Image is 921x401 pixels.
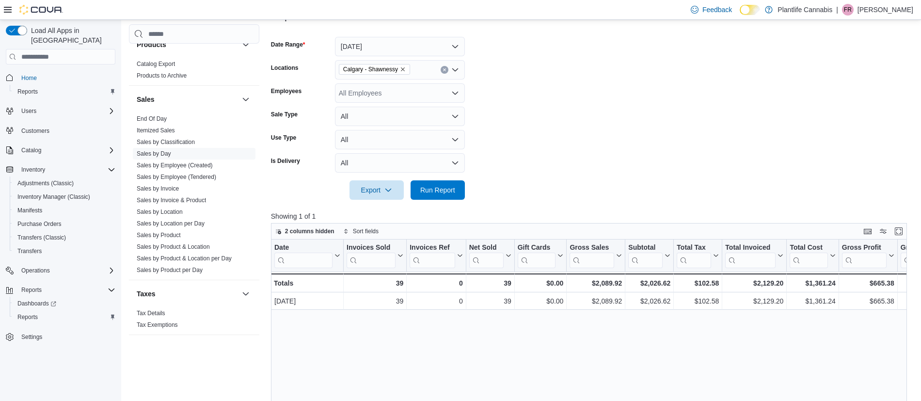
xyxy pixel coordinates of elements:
[862,225,873,237] button: Keyboard shortcuts
[2,264,119,277] button: Operations
[628,296,670,307] div: $2,026.62
[129,113,259,280] div: Sales
[271,157,300,165] label: Is Delivery
[842,277,894,289] div: $665.38
[725,243,776,253] div: Total Invoiced
[14,218,65,230] a: Purchase Orders
[137,243,210,251] span: Sales by Product & Location
[14,232,115,243] span: Transfers (Classic)
[137,310,165,317] a: Tax Details
[271,87,302,95] label: Employees
[628,243,670,268] button: Subtotal
[469,243,503,268] div: Net Sold
[10,85,119,98] button: Reports
[469,243,511,268] button: Net Sold
[271,64,299,72] label: Locations
[893,225,905,237] button: Enter fullscreen
[725,277,783,289] div: $2,129.20
[410,277,462,289] div: 0
[17,88,38,96] span: Reports
[137,72,187,79] a: Products to Archive
[137,321,178,329] span: Tax Exemptions
[271,225,338,237] button: 2 columns hidden
[17,164,115,176] span: Inventory
[14,311,42,323] a: Reports
[21,267,50,274] span: Operations
[14,311,115,323] span: Reports
[410,243,462,268] button: Invoices Ref
[17,300,56,307] span: Dashboards
[17,313,38,321] span: Reports
[778,4,832,16] p: Plantlife Cannabis
[451,66,459,74] button: Open list of options
[339,64,410,75] span: Calgary - Shawnessy
[2,144,119,157] button: Catalog
[410,243,455,268] div: Invoices Ref
[21,74,37,82] span: Home
[137,138,195,146] span: Sales by Classification
[240,288,252,300] button: Taxes
[857,4,913,16] p: [PERSON_NAME]
[14,298,115,309] span: Dashboards
[137,220,205,227] a: Sales by Location per Day
[335,107,465,126] button: All
[335,153,465,173] button: All
[17,164,49,176] button: Inventory
[335,37,465,56] button: [DATE]
[570,296,622,307] div: $2,089.92
[240,94,252,105] button: Sales
[17,265,54,276] button: Operations
[137,185,179,192] a: Sales by Invoice
[137,208,183,216] span: Sales by Location
[129,307,259,335] div: Taxes
[10,231,119,244] button: Transfers (Classic)
[677,243,711,268] div: Total Tax
[2,124,119,138] button: Customers
[274,296,340,307] div: [DATE]
[451,89,459,97] button: Open list of options
[17,125,115,137] span: Customers
[137,115,167,122] a: End Of Day
[570,243,614,253] div: Gross Sales
[17,144,45,156] button: Catalog
[17,331,46,343] a: Settings
[21,333,42,341] span: Settings
[677,243,719,268] button: Total Tax
[353,227,379,235] span: Sort fields
[17,284,46,296] button: Reports
[271,41,305,48] label: Date Range
[137,150,171,157] a: Sales by Day
[410,296,462,307] div: 0
[137,162,213,169] a: Sales by Employee (Created)
[836,4,838,16] p: |
[14,86,115,97] span: Reports
[137,321,178,328] a: Tax Exemptions
[137,61,175,67] a: Catalog Export
[271,134,296,142] label: Use Type
[2,330,119,344] button: Settings
[14,245,115,257] span: Transfers
[17,179,74,187] span: Adjustments (Classic)
[137,174,216,180] a: Sales by Employee (Tendered)
[842,243,894,268] button: Gross Profit
[10,244,119,258] button: Transfers
[17,193,90,201] span: Inventory Manager (Classic)
[677,243,711,253] div: Total Tax
[17,234,66,241] span: Transfers (Classic)
[137,255,232,262] span: Sales by Product & Location per Day
[271,111,298,118] label: Sale Type
[137,243,210,250] a: Sales by Product & Location
[285,227,334,235] span: 2 columns hidden
[17,105,40,117] button: Users
[137,289,156,299] h3: Taxes
[21,146,41,154] span: Catalog
[517,243,563,268] button: Gift Cards
[347,296,403,307] div: 39
[517,243,556,268] div: Gift Card Sales
[137,127,175,134] span: Itemized Sales
[17,72,41,84] a: Home
[420,185,455,195] span: Run Report
[137,72,187,80] span: Products to Archive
